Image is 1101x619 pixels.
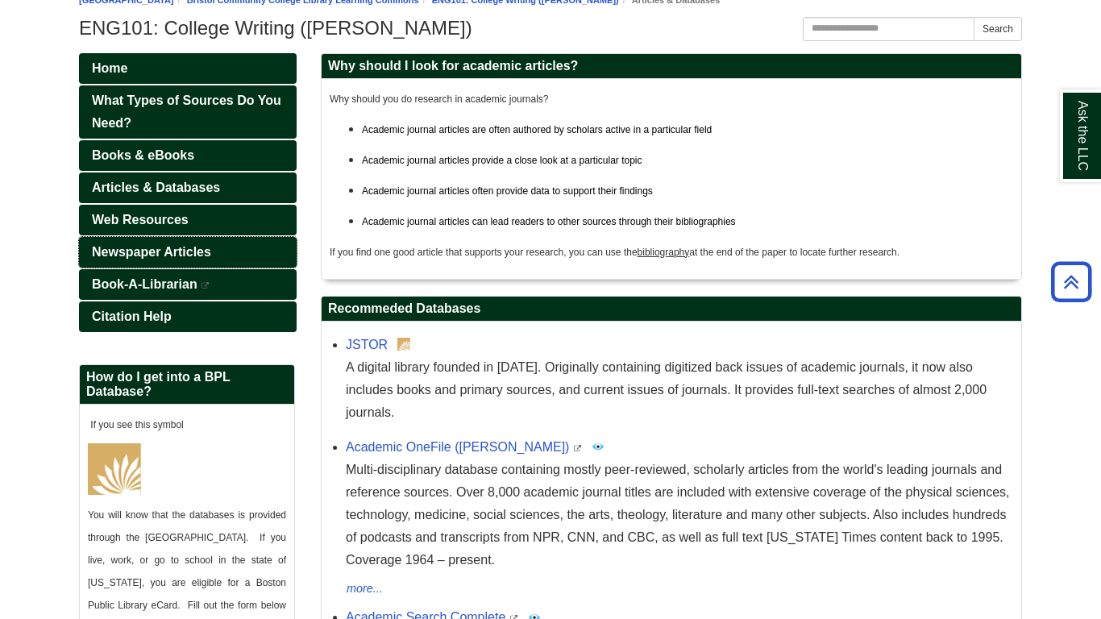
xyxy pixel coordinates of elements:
[79,237,297,268] a: Newspaper Articles
[346,459,1013,571] p: Multi-disciplinary database containing mostly peer-reviewed, scholarly articles from the world's ...
[88,443,141,495] img: Boston Public Library Logo
[79,269,297,300] a: Book-A-Librarian
[92,93,281,130] span: What Types of Sources Do You Need?
[397,338,411,351] img: Boston Public Library
[346,440,569,454] a: Academic OneFile ([PERSON_NAME])
[79,301,297,332] a: Citation Help
[592,440,605,453] img: Peer Reviewed
[362,155,642,166] span: Academic journal articles provide a close look at a particular topic
[1045,271,1097,293] a: Back to Top
[322,297,1021,322] h2: Recommeded Databases
[92,309,172,323] span: Citation Help
[79,172,297,203] a: Articles & Databases
[92,61,127,75] span: Home
[573,445,583,452] i: This link opens in a new window
[79,53,297,84] a: Home
[330,247,899,258] span: If you find one good article that supports your research, you can use the at the end of the paper...
[201,282,210,289] i: This link opens in a new window
[346,356,1013,424] div: A digital library founded in [DATE]. Originally containing digitized back issues of academic jour...
[92,148,194,162] span: Books & eBooks
[362,185,653,197] span: Academic journal articles often provide data to support their findings
[79,140,297,171] a: Books & eBooks
[80,365,294,405] h2: How do I get into a BPL Database?
[362,124,712,135] span: Academic journal articles are often authored by scholars active in a particular field
[362,216,736,227] span: Academic journal articles can lead readers to other sources through their bibliographies
[88,419,184,430] span: If you see this symbol
[638,247,690,258] span: bibliography
[92,181,220,194] span: Articles & Databases
[322,54,1021,79] h2: Why should I look for academic articles?
[92,277,197,291] span: Book-A-Librarian
[79,205,297,235] a: Web Resources
[974,17,1022,41] button: Search
[79,17,1022,39] h1: ENG101: College Writing ([PERSON_NAME])
[79,85,297,139] a: What Types of Sources Do You Need?
[330,93,548,105] span: Why should you do research in academic journals?
[92,213,189,226] span: Web Resources
[346,338,388,351] a: JSTOR
[92,245,211,259] span: Newspaper Articles
[346,580,384,599] button: more...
